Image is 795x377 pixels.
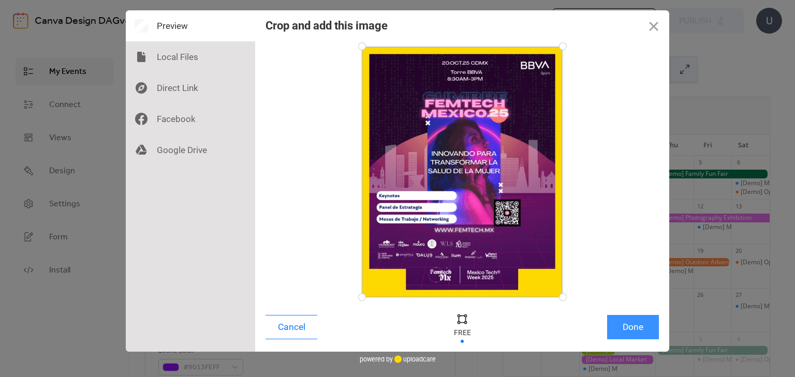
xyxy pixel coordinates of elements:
[393,355,436,363] a: uploadcare
[126,103,255,134] div: Facebook
[607,315,659,339] button: Done
[126,41,255,72] div: Local Files
[126,134,255,165] div: Google Drive
[266,19,388,32] div: Crop and add this image
[126,72,255,103] div: Direct Link
[126,10,255,41] div: Preview
[638,10,669,41] button: Close
[266,315,317,339] button: Cancel
[360,352,436,367] div: powered by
